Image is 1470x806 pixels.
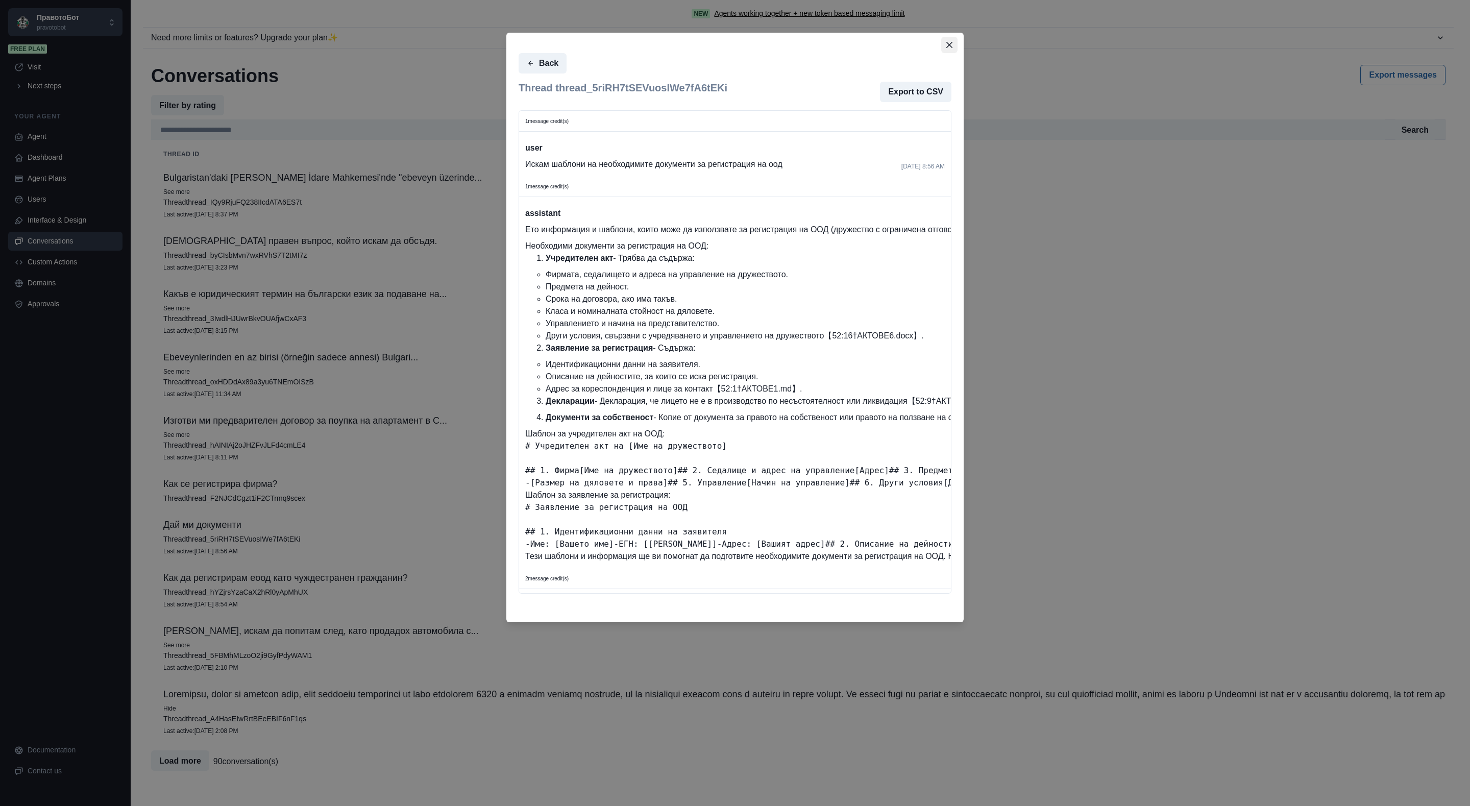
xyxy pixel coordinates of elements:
[525,466,579,475] span: ## 1. Фирма
[717,539,722,549] span: -
[519,82,727,102] h2: Thread thread_5riRH7tSEVuosIWe7fA6tEKi
[525,158,893,170] p: Искам шаблони на необходимите документи за регистрация на оод
[525,117,569,125] p: 1 message credit(s)
[525,539,530,549] span: -
[519,53,567,74] button: Back
[546,397,595,405] strong: Декларации
[525,441,1233,487] code: [Име на дружеството] [Адрес] [Описание на дейността] [Размер на дяловете и права] [Начин на управ...
[889,466,1007,475] span: ## 3. Предмет на дейност
[668,478,746,487] span: ## 5. Управление
[546,344,653,352] strong: Заявление за регистрация
[525,502,688,512] span: # Заявление за регистрация на ООД
[525,142,893,154] p: user
[525,441,727,451] span: # Учредителен акт на [Име на дружеството]
[525,527,727,536] span: ## 1. Идентификационни данни на заявителя
[614,539,619,549] span: -
[941,37,958,53] button: Close
[525,478,530,487] span: -
[546,254,613,262] strong: Учредителен акт
[850,478,943,487] span: ## 6. Други условия
[880,82,951,102] button: Export to CSV
[901,162,945,171] p: [DATE] 8:56 AM
[525,575,569,582] p: 2 message credit(s)
[678,466,855,475] span: ## 2. Седалище и адрес на управление
[525,183,569,190] p: 1 message credit(s)
[546,413,653,422] strong: Документи за собственост
[825,539,963,549] span: ## 2. Описание на дейностите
